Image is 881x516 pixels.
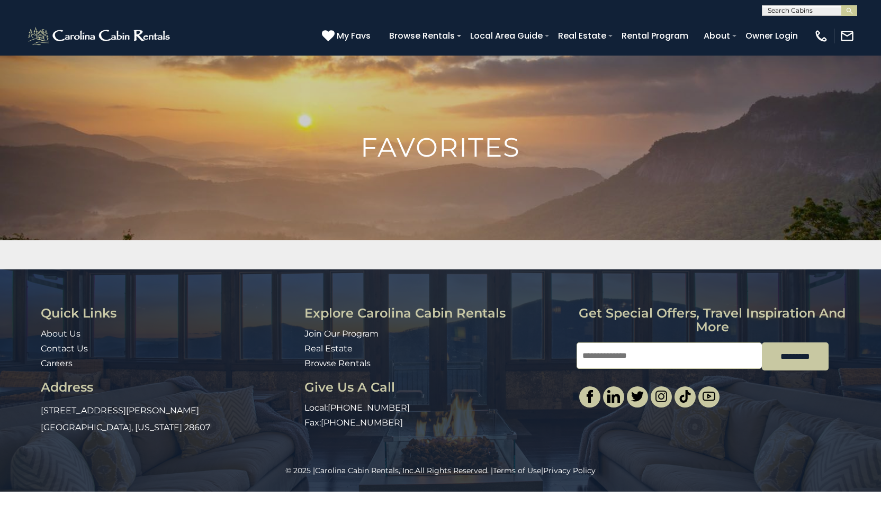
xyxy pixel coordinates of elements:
img: linkedin-single.svg [607,390,620,403]
a: Careers [41,358,73,368]
img: White-1-2.png [26,25,173,47]
a: Real Estate [304,343,353,354]
p: [STREET_ADDRESS][PERSON_NAME] [GEOGRAPHIC_DATA], [US_STATE] 28607 [41,402,296,436]
span: © 2025 | [285,466,415,475]
a: Local Area Guide [465,26,548,45]
img: instagram-single.svg [655,390,668,403]
a: My Favs [322,29,373,43]
a: Owner Login [740,26,803,45]
img: tiktok.svg [679,390,691,403]
img: youtube-light.svg [703,390,715,403]
a: Browse Rentals [384,26,460,45]
h3: Address [41,381,296,394]
a: [PHONE_NUMBER] [328,403,410,413]
img: mail-regular-white.png [840,29,855,43]
a: Contact Us [41,343,88,354]
h3: Give Us A Call [304,381,568,394]
p: All Rights Reserved. | | [24,465,857,476]
a: Real Estate [553,26,612,45]
p: Fax: [304,417,568,429]
a: About Us [41,329,80,339]
a: Terms of Use [493,466,541,475]
a: Browse Rentals [304,358,371,368]
a: Join Our Program [304,329,379,339]
a: Carolina Cabin Rentals, Inc. [315,466,415,475]
h3: Get special offers, travel inspiration and more [577,306,848,334]
h3: Explore Carolina Cabin Rentals [304,306,568,320]
p: Local: [304,402,568,414]
a: [PHONE_NUMBER] [321,418,403,428]
a: About [698,26,735,45]
span: My Favs [337,29,371,42]
h3: Quick Links [41,306,296,320]
img: phone-regular-white.png [814,29,829,43]
img: twitter-single.svg [631,390,644,403]
a: Privacy Policy [543,466,596,475]
img: facebook-single.svg [583,390,596,403]
a: Rental Program [616,26,694,45]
